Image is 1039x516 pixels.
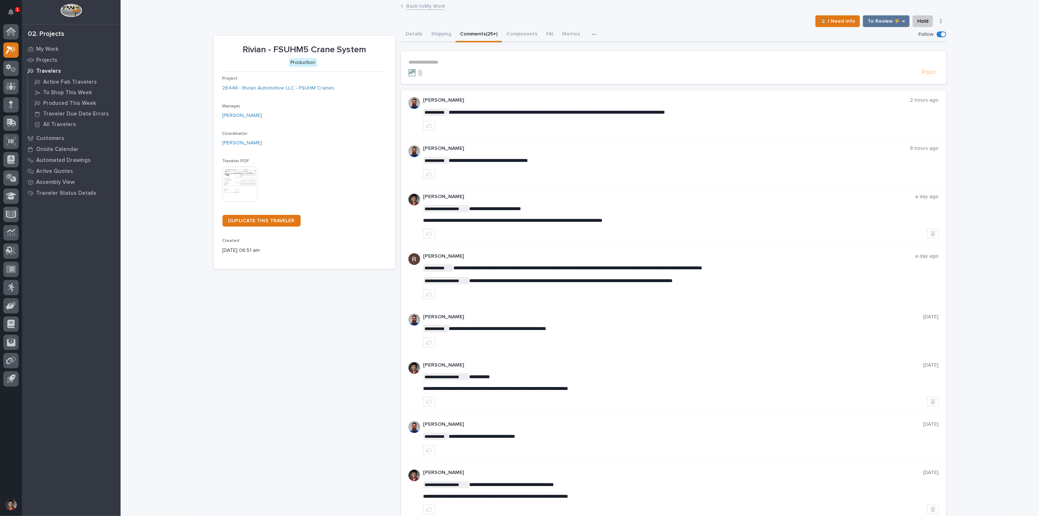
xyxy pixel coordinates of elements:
img: ROij9lOReuV7WqYxWfnW [408,362,420,374]
p: To Shop This Week [43,90,92,96]
button: Metrics [558,27,585,42]
p: All Travelers [43,121,76,128]
p: [PERSON_NAME] [423,97,910,103]
div: 02. Projects [28,30,64,38]
p: [PERSON_NAME] [423,145,910,152]
span: ⏳ I Need Info [820,17,855,26]
img: Workspace Logo [60,4,82,17]
button: like this post [423,289,435,299]
a: All Travelers [28,119,121,129]
button: Notifications [3,4,19,20]
span: Post [922,68,936,77]
div: Production [289,58,317,67]
a: Produced This Week [28,98,121,108]
p: My Work [36,46,58,53]
p: Projects [36,57,57,64]
img: ROij9lOReuV7WqYxWfnW [408,194,420,205]
p: Customers [36,135,64,142]
span: Created [222,239,240,243]
button: Delete post [927,397,939,406]
p: Produced This Week [43,100,96,107]
button: like this post [423,121,435,130]
button: Details [401,27,427,42]
button: To Review 👨‍🏭 → [863,15,910,27]
button: Comments (25+) [456,27,502,42]
div: Notifications1 [9,9,19,20]
p: a day ago [916,194,939,200]
span: Hold [917,17,928,26]
span: Manager [222,104,241,109]
p: Active Fab Travelers [43,79,97,86]
button: Post [919,68,939,77]
p: Automated Drawings [36,157,91,164]
button: Hold [913,15,933,27]
a: Back toMy Work [406,1,445,10]
button: like this post [423,445,435,455]
a: Onsite Calendar [22,144,121,155]
p: [DATE] [924,421,939,428]
p: [PERSON_NAME] [423,470,924,476]
p: Traveler Due Date Errors [43,111,109,117]
a: Traveler Due Date Errors [28,109,121,119]
button: like this post [423,229,435,238]
img: 6hTokn1ETDGPf9BPokIQ [408,97,420,109]
button: Delete post [927,229,939,238]
p: Onsite Calendar [36,146,79,153]
p: Assembly View [36,179,75,186]
p: 1 [16,7,19,12]
span: Traveler PDF [222,159,250,163]
button: users-avatar [3,497,19,512]
a: Projects [22,54,121,65]
img: AATXAJzQ1Gz112k1-eEngwrIHvmFm-wfF_dy1drktBUI=s96-c [408,253,420,265]
img: 6hTokn1ETDGPf9BPokIQ [408,145,420,157]
p: 2 hours ago [910,97,939,103]
a: Traveler Status Details [22,187,121,198]
p: [DATE] 06:51 am [222,247,387,254]
p: [PERSON_NAME] [423,314,924,320]
a: Automated Drawings [22,155,121,166]
button: like this post [423,169,435,179]
img: 6hTokn1ETDGPf9BPokIQ [408,421,420,433]
button: Shipping [427,27,456,42]
p: Follow [919,31,934,38]
a: 26448 - Rivian Automotive LLC - FSUHM Cranes [222,84,335,92]
span: Project [222,76,238,81]
p: 8 hours ago [910,145,939,152]
p: Traveler Status Details [36,190,96,197]
p: a day ago [916,253,939,259]
p: [PERSON_NAME] [423,421,924,428]
p: Active Quotes [36,168,73,175]
button: ⏳ I Need Info [815,15,860,27]
button: like this post [423,397,435,406]
p: [DATE] [924,362,939,368]
span: To Review 👨‍🏭 → [868,17,905,26]
span: Coordinator [222,132,248,136]
a: Customers [22,133,121,144]
a: My Work [22,43,121,54]
img: 6hTokn1ETDGPf9BPokIQ [408,314,420,326]
p: [PERSON_NAME] [423,253,916,259]
a: DUPLICATE THIS TRAVELER [222,215,301,227]
button: Components [502,27,542,42]
button: like this post [423,338,435,347]
span: DUPLICATE THIS TRAVELER [228,218,295,223]
a: Active Fab Travelers [28,77,121,87]
a: [PERSON_NAME] [222,139,262,147]
p: Travelers [36,68,61,75]
button: like this post [423,505,435,514]
p: [PERSON_NAME] [423,194,916,200]
a: Active Quotes [22,166,121,177]
p: [DATE] [924,314,939,320]
a: Travelers [22,65,121,76]
button: FAI [542,27,558,42]
a: [PERSON_NAME] [222,112,262,119]
p: Rivian - FSUHM5 Crane System [222,45,387,55]
img: ROij9lOReuV7WqYxWfnW [408,470,420,481]
a: Assembly View [22,177,121,187]
p: [PERSON_NAME] [423,362,924,368]
p: [DATE] [924,470,939,476]
a: To Shop This Week [28,87,121,98]
button: Delete post [927,505,939,514]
